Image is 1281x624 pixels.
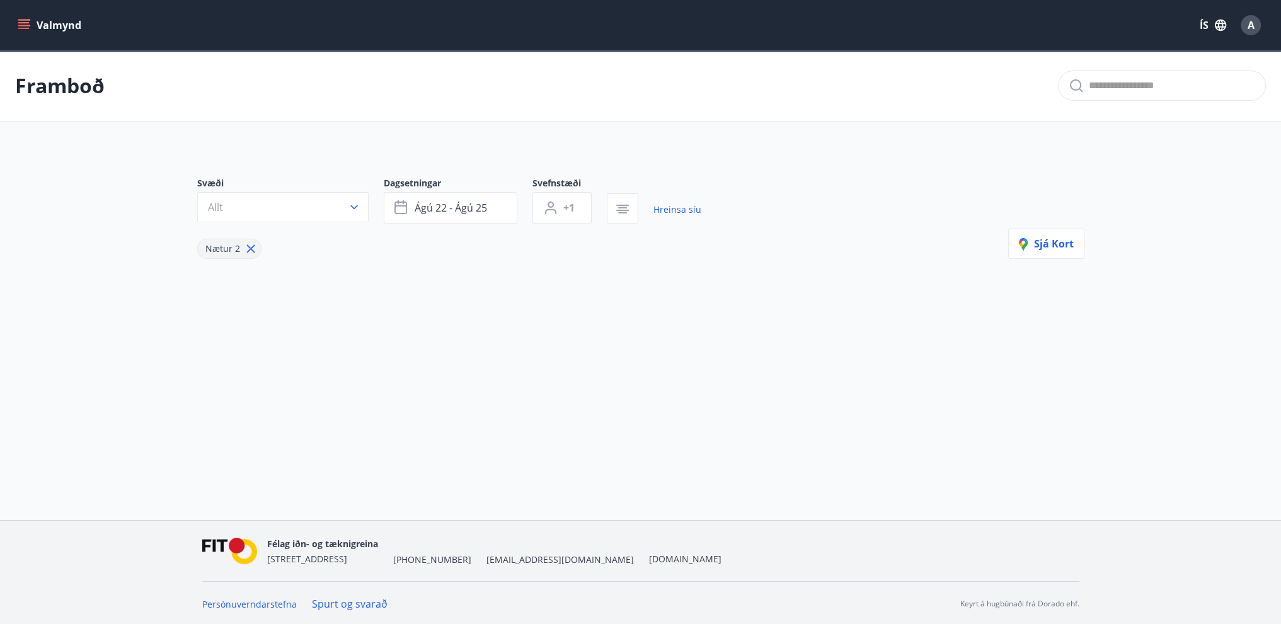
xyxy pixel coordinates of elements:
[393,553,471,566] span: [PHONE_NUMBER]
[415,201,487,215] span: ágú 22 - ágú 25
[1236,10,1266,40] button: A
[312,597,388,611] a: Spurt og svarað
[197,177,384,192] span: Svæði
[1019,237,1074,251] span: Sjá kort
[1248,18,1255,32] span: A
[384,177,532,192] span: Dagsetningar
[267,538,378,550] span: Félag iðn- og tæknigreina
[486,553,634,566] span: [EMAIL_ADDRESS][DOMAIN_NAME]
[202,598,297,610] a: Persónuverndarstefna
[649,553,721,565] a: [DOMAIN_NAME]
[197,239,261,259] div: Nætur 2
[267,553,347,565] span: [STREET_ADDRESS]
[384,192,517,224] button: ágú 22 - ágú 25
[1008,229,1084,259] button: Sjá kort
[208,200,223,214] span: Allt
[15,14,86,37] button: menu
[532,192,592,224] button: +1
[532,177,607,192] span: Svefnstæði
[563,201,575,215] span: +1
[202,538,258,565] img: FPQVkF9lTnNbbaRSFyT17YYeljoOGk5m51IhT0bO.png
[205,242,240,254] span: Nætur 2
[1193,14,1233,37] button: ÍS
[15,72,105,99] p: Framboð
[653,196,701,224] a: Hreinsa síu
[197,192,369,222] button: Allt
[960,598,1079,610] p: Keyrt á hugbúnaði frá Dorado ehf.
